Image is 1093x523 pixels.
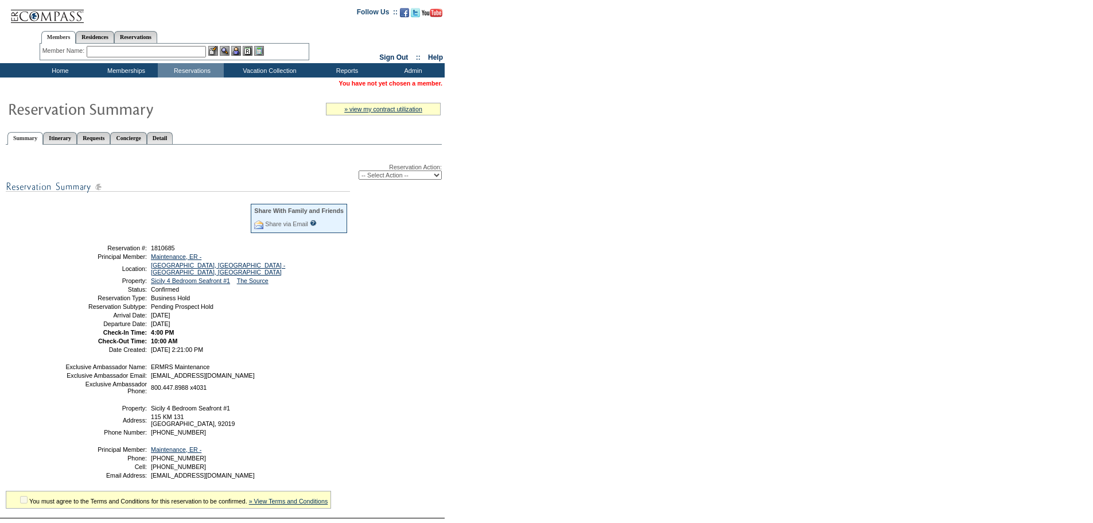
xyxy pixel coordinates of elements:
[41,31,76,44] a: Members
[422,9,442,17] img: Subscribe to our YouTube Channel
[254,207,344,214] div: Share With Family and Friends
[103,329,147,336] strong: Check-In Time:
[237,277,269,284] a: The Source
[114,31,157,43] a: Reservations
[151,405,230,412] span: Sicily 4 Bedroom Seafront #1
[151,363,209,370] span: ERMRS Maintenance
[151,429,206,436] span: [PHONE_NUMBER]
[110,132,146,144] a: Concierge
[400,8,409,17] img: Become our fan on Facebook
[339,80,442,87] span: You have not yet chosen a member.
[357,7,398,21] td: Follow Us ::
[151,329,174,336] span: 4:00 PM
[151,245,175,251] span: 1810685
[151,277,230,284] a: Sicily 4 Bedroom Seafront #1
[7,97,237,120] img: Reservaton Summary
[65,320,147,327] td: Departure Date:
[151,303,213,310] span: Pending Prospect Hold
[151,262,285,276] a: [GEOGRAPHIC_DATA], [GEOGRAPHIC_DATA] - [GEOGRAPHIC_DATA], [GEOGRAPHIC_DATA]
[151,384,207,391] span: 800.447.8988 x4031
[65,346,147,353] td: Date Created:
[151,463,206,470] span: [PHONE_NUMBER]
[92,63,158,78] td: Memberships
[151,346,203,353] span: [DATE] 2:21:00 PM
[77,132,110,144] a: Requests
[249,498,328,505] a: » View Terms and Conditions
[98,338,147,344] strong: Check-Out Time:
[344,106,422,113] a: » view my contract utilization
[254,46,264,56] img: b_calculator.gif
[65,413,147,427] td: Address:
[65,363,147,370] td: Exclusive Ambassador Name:
[65,429,147,436] td: Phone Number:
[65,277,147,284] td: Property:
[65,303,147,310] td: Reservation Subtype:
[151,295,190,301] span: Business Hold
[224,63,313,78] td: Vacation Collection
[310,220,317,226] input: What is this?
[151,372,255,379] span: [EMAIL_ADDRESS][DOMAIN_NAME]
[231,46,241,56] img: Impersonate
[7,132,43,145] a: Summary
[416,53,421,61] span: ::
[65,262,147,276] td: Location:
[65,405,147,412] td: Property:
[411,11,420,18] a: Follow us on Twitter
[151,413,235,427] span: 115 KM 131 [GEOGRAPHIC_DATA], 92019
[428,53,443,61] a: Help
[6,164,442,180] div: Reservation Action:
[65,295,147,301] td: Reservation Type:
[26,63,92,78] td: Home
[65,253,147,260] td: Principal Member:
[42,46,87,56] div: Member Name:
[43,132,77,144] a: Itinerary
[151,446,201,453] a: Maintenance, ER -
[65,463,147,470] td: Cell:
[243,46,252,56] img: Reservations
[220,46,230,56] img: View
[65,245,147,251] td: Reservation #:
[65,372,147,379] td: Exclusive Ambassador Email:
[265,220,308,227] a: Share via Email
[151,338,177,344] span: 10:00 AM
[147,132,173,144] a: Detail
[65,286,147,293] td: Status:
[158,63,224,78] td: Reservations
[151,253,201,260] a: Maintenance, ER -
[29,498,247,505] span: You must agree to the Terms and Conditions for this reservation to be confirmed.
[65,446,147,453] td: Principal Member:
[313,63,379,78] td: Reports
[6,180,350,194] img: subTtlResSummary.gif
[379,63,445,78] td: Admin
[76,31,114,43] a: Residences
[65,472,147,479] td: Email Address:
[65,455,147,462] td: Phone:
[151,472,255,479] span: [EMAIL_ADDRESS][DOMAIN_NAME]
[379,53,408,61] a: Sign Out
[151,320,170,327] span: [DATE]
[151,455,206,462] span: [PHONE_NUMBER]
[400,11,409,18] a: Become our fan on Facebook
[422,11,442,18] a: Subscribe to our YouTube Channel
[65,381,147,394] td: Exclusive Ambassador Phone:
[65,312,147,319] td: Arrival Date:
[151,312,170,319] span: [DATE]
[151,286,179,293] span: Confirmed
[208,46,218,56] img: b_edit.gif
[411,8,420,17] img: Follow us on Twitter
